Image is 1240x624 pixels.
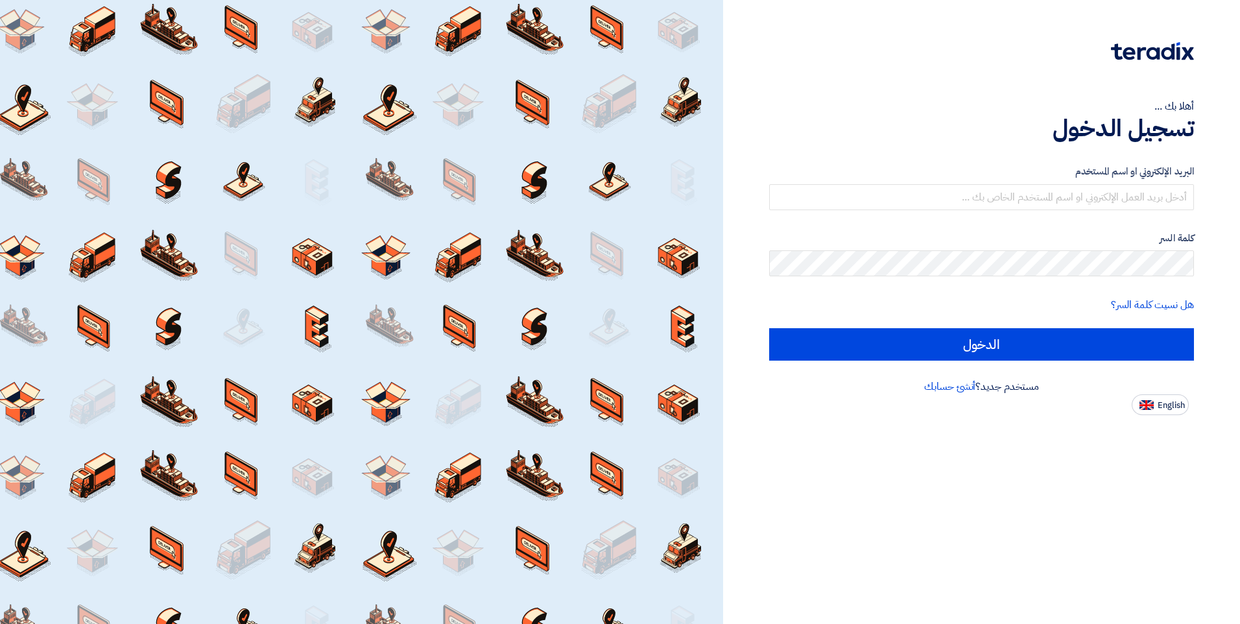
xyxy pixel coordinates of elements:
label: البريد الإلكتروني او اسم المستخدم [769,164,1194,179]
a: هل نسيت كلمة السر؟ [1111,297,1194,313]
button: English [1132,394,1189,415]
span: English [1158,401,1185,410]
img: en-US.png [1139,400,1154,410]
input: الدخول [769,328,1194,361]
input: أدخل بريد العمل الإلكتروني او اسم المستخدم الخاص بك ... [769,184,1194,210]
label: كلمة السر [769,231,1194,246]
img: Teradix logo [1111,42,1194,60]
h1: تسجيل الدخول [769,114,1194,143]
div: أهلا بك ... [769,99,1194,114]
div: مستخدم جديد؟ [769,379,1194,394]
a: أنشئ حسابك [924,379,975,394]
